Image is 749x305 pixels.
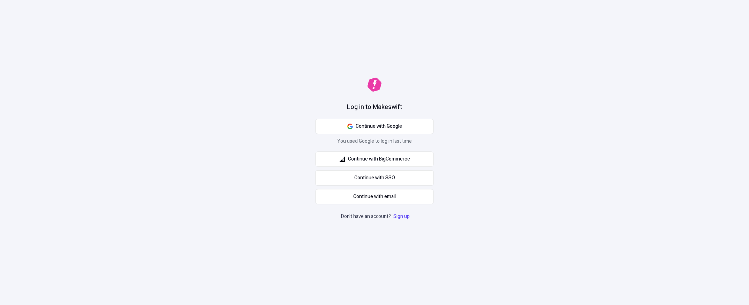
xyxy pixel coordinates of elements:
[315,170,434,186] a: Continue with SSO
[315,119,434,134] button: Continue with Google
[353,193,396,201] span: Continue with email
[347,103,402,112] h1: Log in to Makeswift
[315,151,434,167] button: Continue with BigCommerce
[348,155,410,163] span: Continue with BigCommerce
[392,213,411,220] a: Sign up
[341,213,411,220] p: Don't have an account?
[315,189,434,204] button: Continue with email
[315,138,434,148] p: You used Google to log in last time
[356,123,402,130] span: Continue with Google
